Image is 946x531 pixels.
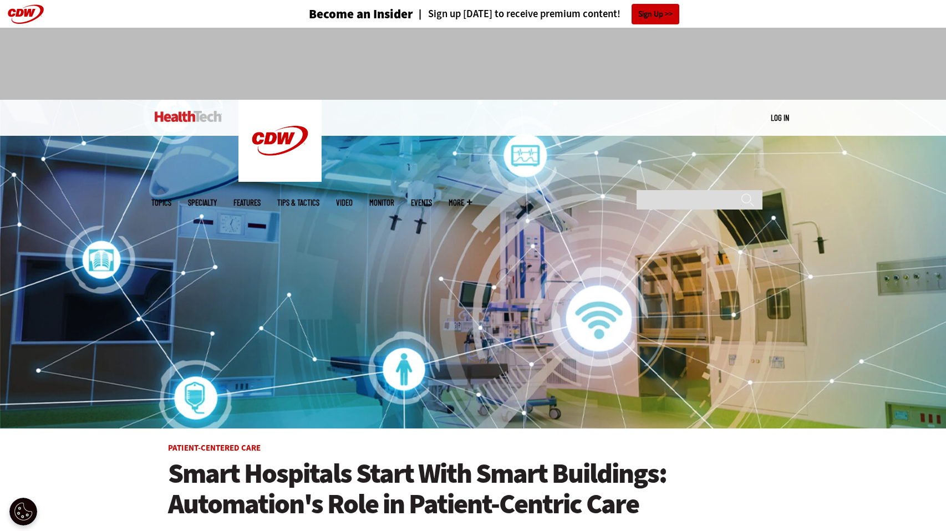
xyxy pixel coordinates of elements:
a: Become an Insider [267,8,413,21]
img: Home [238,100,322,182]
a: Events [411,198,432,207]
a: Tips & Tactics [277,198,319,207]
a: CDW [238,173,322,185]
div: User menu [771,112,789,124]
div: Cookie Settings [9,498,37,525]
h3: Become an Insider [309,8,413,21]
span: Topics [151,198,171,207]
a: Video [336,198,353,207]
button: Open Preferences [9,498,37,525]
span: Specialty [188,198,217,207]
a: Features [233,198,261,207]
iframe: advertisement [271,39,675,89]
a: Smart Hospitals Start With Smart Buildings: Automation's Role in Patient-Centric Care [168,458,778,519]
a: Log in [771,113,789,122]
a: Patient-Centered Care [168,442,261,453]
span: More [449,198,472,207]
a: Sign up [DATE] to receive premium content! [413,9,621,19]
a: MonITor [369,198,394,207]
a: Sign Up [632,4,679,24]
img: Home [155,111,222,122]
